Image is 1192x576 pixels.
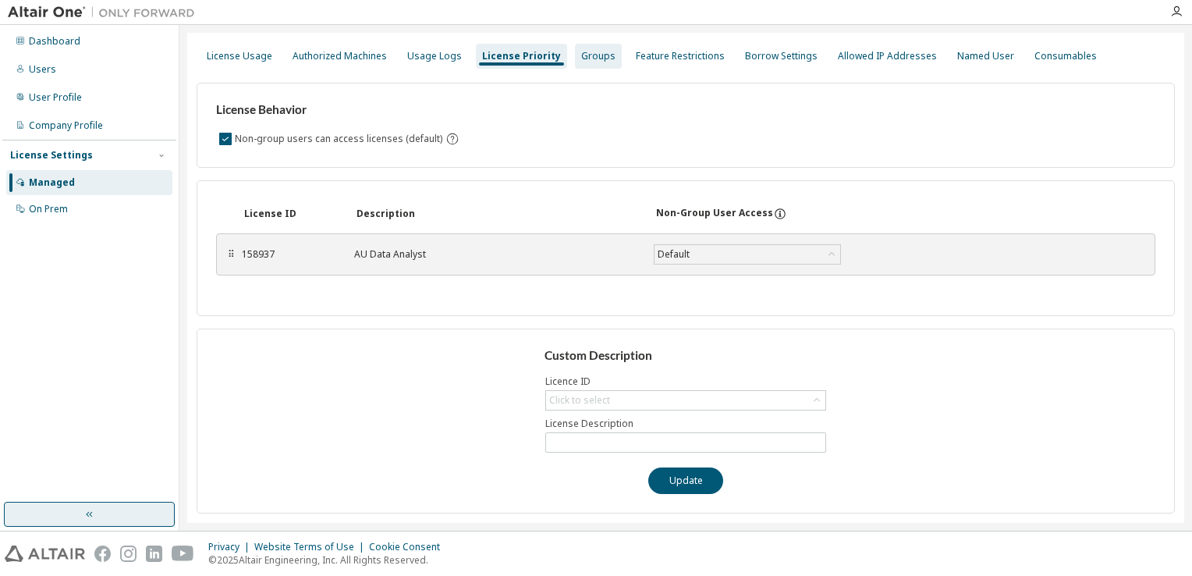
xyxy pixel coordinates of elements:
[29,35,80,48] div: Dashboard
[254,541,369,553] div: Website Terms of Use
[1034,50,1097,62] div: Consumables
[216,102,457,118] h3: License Behavior
[656,207,773,221] div: Non-Group User Access
[546,391,825,410] div: Click to select
[8,5,203,20] img: Altair One
[29,176,75,189] div: Managed
[369,541,449,553] div: Cookie Consent
[648,468,723,494] button: Update
[208,541,254,553] div: Privacy
[545,375,826,388] label: Licence ID
[482,50,561,62] div: License Priority
[5,546,85,562] img: altair_logo.svg
[407,50,462,62] div: Usage Logs
[354,248,635,261] div: AU Data Analyst
[549,394,610,407] div: Click to select
[10,149,93,162] div: License Settings
[207,50,272,62] div: License Usage
[29,91,82,104] div: User Profile
[94,546,111,562] img: facebook.svg
[29,119,103,132] div: Company Profile
[146,546,162,562] img: linkedin.svg
[235,130,445,148] label: Non-group users can access licenses (default)
[545,348,828,364] h3: Custom Description
[545,418,826,430] label: License Description
[208,553,449,567] p: © 2025 Altair Engineering, Inc. All Rights Reserved.
[172,546,194,562] img: youtube.svg
[581,50,616,62] div: Groups
[244,208,338,220] div: License ID
[293,50,387,62] div: Authorized Machines
[357,208,637,220] div: Description
[445,132,459,146] svg: By default any user not assigned to any group can access any license. Turn this setting off to di...
[655,246,692,263] div: Default
[29,63,56,76] div: Users
[120,546,137,562] img: instagram.svg
[745,50,818,62] div: Borrow Settings
[242,248,335,261] div: 158937
[838,50,937,62] div: Allowed IP Addresses
[957,50,1014,62] div: Named User
[226,248,236,261] div: ⠿
[636,50,725,62] div: Feature Restrictions
[655,245,840,264] div: Default
[29,203,68,215] div: On Prem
